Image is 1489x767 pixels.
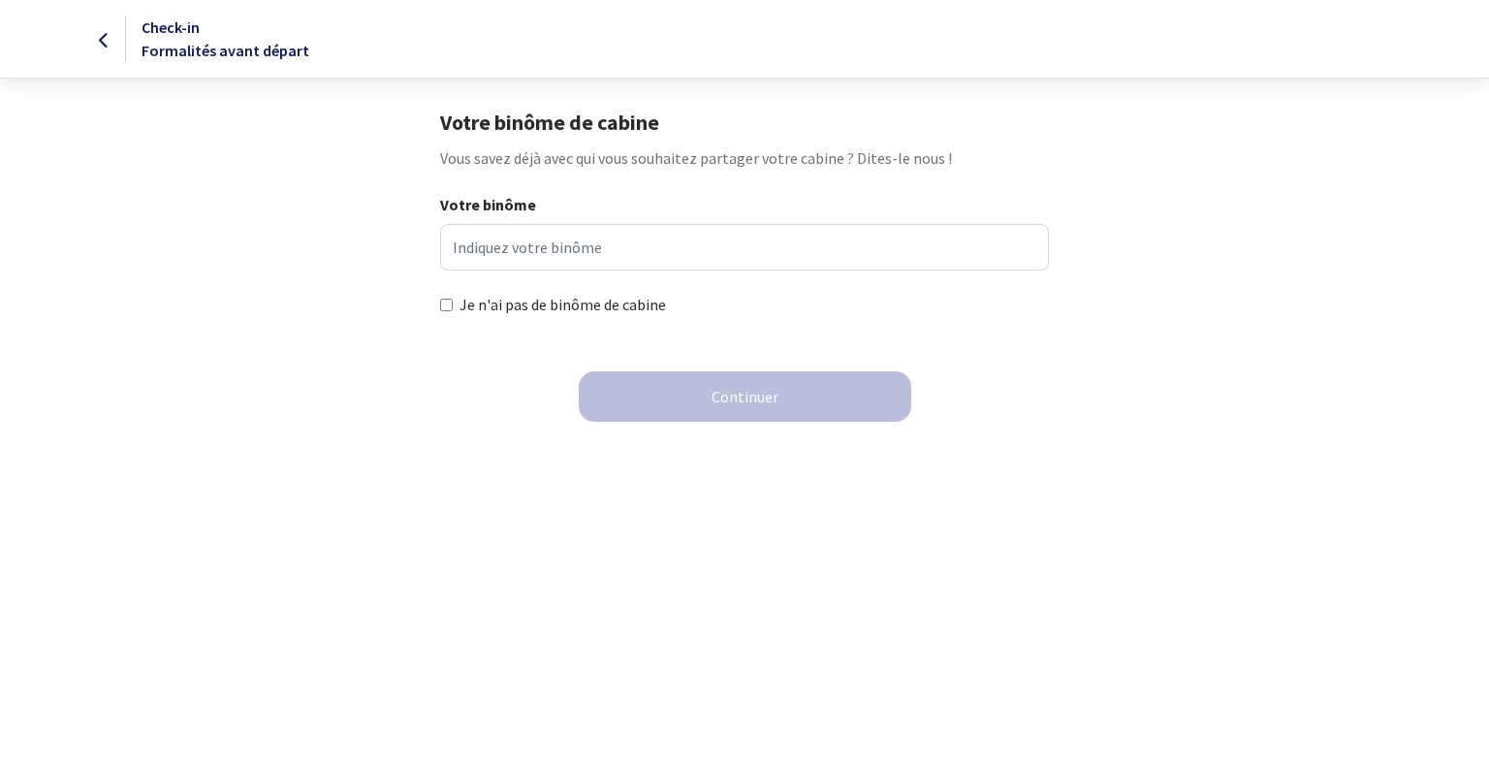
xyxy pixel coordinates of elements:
[440,224,1048,271] input: Indiquez votre binôme
[459,293,666,316] label: Je n'ai pas de binôme de cabine
[142,17,309,60] span: Check-in Formalités avant départ
[440,146,1048,170] p: Vous savez déjà avec qui vous souhaitez partager votre cabine ? Dites-le nous !
[579,371,911,422] button: Continuer
[440,110,1048,135] h1: Votre binôme de cabine
[440,195,536,214] strong: Votre binôme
